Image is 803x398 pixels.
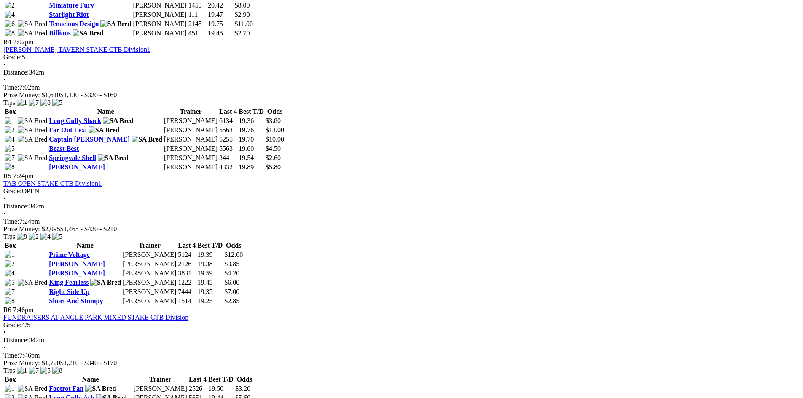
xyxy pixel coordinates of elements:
span: $1,130 - $320 - $160 [60,91,117,99]
th: Name [48,241,121,250]
img: SA Bred [100,20,131,28]
span: • [3,61,6,68]
img: 8 [5,297,15,305]
td: 19.25 [197,297,223,305]
td: 19.45 [207,29,234,37]
img: 7 [29,367,39,374]
td: 19.45 [197,278,223,287]
td: 19.50 [208,385,234,393]
span: $6.00 [224,279,239,286]
a: [PERSON_NAME] [49,270,105,277]
td: [PERSON_NAME] [122,288,177,296]
img: SA Bred [90,279,121,286]
td: 2526 [188,385,207,393]
img: SA Bred [103,117,134,125]
a: Miniature Fury [49,2,94,9]
img: 7 [29,99,39,107]
div: 342m [3,203,800,210]
span: $3.80 [266,117,281,124]
img: 2 [5,260,15,268]
span: Grade: [3,53,22,61]
span: Time: [3,84,19,91]
img: 8 [5,163,15,171]
th: Name [48,375,132,384]
a: Footrot Fan [49,385,83,392]
td: 19.38 [197,260,223,268]
th: Best T/D [208,375,234,384]
td: 451 [188,29,207,37]
td: [PERSON_NAME] [133,29,187,37]
img: 5 [5,279,15,286]
img: 1 [5,385,15,393]
a: Prime Voltage [49,251,89,258]
th: Last 4 [188,375,207,384]
th: Best T/D [197,241,223,250]
img: SA Bred [18,20,48,28]
a: Starlight Riot [49,11,89,18]
td: [PERSON_NAME] [122,260,177,268]
th: Name [48,107,163,116]
img: 5 [40,367,51,374]
span: R4 [3,38,11,45]
td: 6134 [219,117,237,125]
td: 1222 [177,278,196,287]
span: $8.00 [235,2,250,9]
th: Odds [265,107,285,116]
span: Tips [3,233,15,240]
div: 342m [3,69,800,76]
td: 111 [188,11,207,19]
span: Box [5,376,16,383]
a: Billions [49,29,71,37]
div: 7:46pm [3,352,800,359]
img: 8 [17,233,27,240]
span: $2.90 [235,11,250,18]
img: 2 [5,2,15,9]
td: 5563 [219,126,237,134]
span: Time: [3,352,19,359]
img: 4 [5,11,15,19]
span: • [3,195,6,202]
td: 5255 [219,135,237,144]
img: SA Bred [18,385,48,393]
img: 2 [29,233,39,240]
div: Prize Money: $2,095 [3,225,800,233]
span: $10.00 [266,136,284,143]
img: 1 [5,251,15,259]
td: [PERSON_NAME] [164,163,218,171]
td: [PERSON_NAME] [122,297,177,305]
span: 7:02pm [13,38,34,45]
td: 19.47 [207,11,234,19]
td: 7444 [177,288,196,296]
td: [PERSON_NAME] [164,126,218,134]
img: SA Bred [18,117,48,125]
td: [PERSON_NAME] [133,385,188,393]
td: 19.36 [238,117,264,125]
td: 1453 [188,1,207,10]
span: 7:46pm [13,306,34,313]
img: SA Bred [98,154,129,162]
div: OPEN [3,187,800,195]
th: Odds [235,375,254,384]
img: 5 [52,233,62,240]
a: King Fearless [49,279,89,286]
span: Tips [3,99,15,106]
a: FUNDRAISERS AT ANGLE PARK MIXED STAKE CTB Division [3,314,188,321]
td: 3441 [219,154,237,162]
span: • [3,76,6,83]
img: 5 [5,145,15,152]
span: 7:24pm [13,172,34,179]
a: [PERSON_NAME] TAVERN STAKE CTB Division1 [3,46,150,53]
th: Odds [224,241,243,250]
img: 6 [5,20,15,28]
td: 19.35 [197,288,223,296]
span: Box [5,242,16,249]
td: [PERSON_NAME] [122,251,177,259]
a: Tenacious Design [49,20,99,27]
a: [PERSON_NAME] [49,260,105,267]
span: $1,465 - $420 - $210 [60,225,117,232]
div: Prize Money: $1,720 [3,359,800,367]
span: R5 [3,172,11,179]
img: SA Bred [18,29,48,37]
td: 19.39 [197,251,223,259]
img: 5 [52,99,62,107]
